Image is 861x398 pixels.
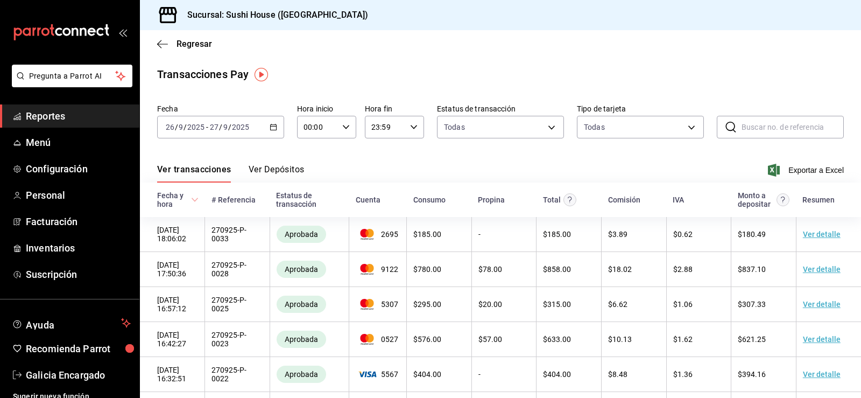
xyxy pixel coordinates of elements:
[205,252,270,287] td: 270925-P-0028
[187,123,205,131] input: ----
[673,335,693,344] span: $ 1.62
[26,241,131,255] span: Inventarios
[543,370,571,379] span: $ 404.00
[356,264,400,275] span: 9122
[478,265,502,274] span: $ 78.00
[206,123,208,131] span: -
[444,122,465,132] span: Todas
[205,357,270,392] td: 270925-P-0022
[356,334,400,345] span: 0527
[738,265,766,274] span: $ 837.10
[803,265,841,274] a: Ver detalle
[608,370,627,379] span: $ 8.48
[803,230,841,239] a: Ver detalle
[280,230,322,239] span: Aprobada
[157,164,231,183] button: Ver transacciones
[543,265,571,274] span: $ 858.00
[26,135,131,150] span: Menú
[26,214,131,229] span: Facturación
[608,335,632,344] span: $ 10.13
[543,300,571,309] span: $ 315.00
[471,357,537,392] td: -
[29,71,116,82] span: Pregunta a Parrot AI
[356,195,380,204] div: Cuenta
[178,123,184,131] input: --
[205,322,270,357] td: 270925-P-0023
[157,105,284,113] label: Fecha
[277,366,326,383] div: Transacciones cobradas de manera exitosa.
[738,335,766,344] span: $ 621.25
[478,335,502,344] span: $ 57.00
[12,65,132,87] button: Pregunta a Parrot AI
[255,68,268,81] img: Tooltip marker
[277,226,326,243] div: Transacciones cobradas de manera exitosa.
[140,357,205,392] td: [DATE] 16:32:51
[413,230,441,239] span: $ 185.00
[179,9,368,22] h3: Sucursal: Sushi House ([GEOGRAPHIC_DATA])
[413,335,441,344] span: $ 576.00
[26,341,131,356] span: Recomienda Parrot
[413,265,441,274] span: $ 780.00
[157,39,212,49] button: Regresar
[280,370,322,379] span: Aprobada
[26,267,131,282] span: Suscripción
[280,335,322,344] span: Aprobada
[175,123,178,131] span: /
[608,230,627,239] span: $ 3.89
[738,300,766,309] span: $ 307.33
[673,195,684,204] div: IVA
[140,322,205,357] td: [DATE] 16:42:27
[219,123,222,131] span: /
[157,164,305,183] div: navigation tabs
[211,195,256,204] div: # Referencia
[777,193,789,206] svg: Este es el monto resultante del total pagado menos comisión e IVA. Esta será la parte que se depo...
[157,191,199,208] span: Fecha y hora
[584,122,605,132] div: Todas
[802,195,835,204] div: Resumen
[608,195,640,204] div: Comisión
[803,335,841,344] a: Ver detalle
[297,105,356,113] label: Hora inicio
[356,370,400,379] span: 5567
[413,370,441,379] span: $ 404.00
[277,331,326,348] div: Transacciones cobradas de manera exitosa.
[276,191,342,208] div: Estatus de transacción
[140,252,205,287] td: [DATE] 17:50:36
[356,299,400,310] span: 5307
[577,105,704,113] label: Tipo de tarjeta
[26,162,131,176] span: Configuración
[205,287,270,322] td: 270925-P-0025
[231,123,250,131] input: ----
[26,188,131,203] span: Personal
[478,195,505,204] div: Propina
[803,300,841,309] a: Ver detalle
[543,230,571,239] span: $ 185.00
[673,370,693,379] span: $ 1.36
[673,265,693,274] span: $ 2.88
[803,370,841,379] a: Ver detalle
[165,123,175,131] input: --
[356,229,400,240] span: 2695
[608,300,627,309] span: $ 6.62
[26,109,131,123] span: Reportes
[478,300,502,309] span: $ 20.00
[8,78,132,89] a: Pregunta a Parrot AI
[228,123,231,131] span: /
[223,123,228,131] input: --
[26,317,117,330] span: Ayuda
[563,193,576,206] svg: Este monto equivale al total pagado por el comensal antes de aplicar Comisión e IVA.
[738,191,774,208] div: Monto a depositar
[277,296,326,313] div: Transacciones cobradas de manera exitosa.
[184,123,187,131] span: /
[673,230,693,239] span: $ 0.62
[738,230,766,239] span: $ 180.49
[249,164,305,183] button: Ver Depósitos
[157,66,249,82] div: Transacciones Pay
[157,191,189,208] div: Fecha y hora
[437,105,564,113] label: Estatus de transacción
[770,164,844,177] button: Exportar a Excel
[140,217,205,252] td: [DATE] 18:06:02
[738,370,766,379] span: $ 394.16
